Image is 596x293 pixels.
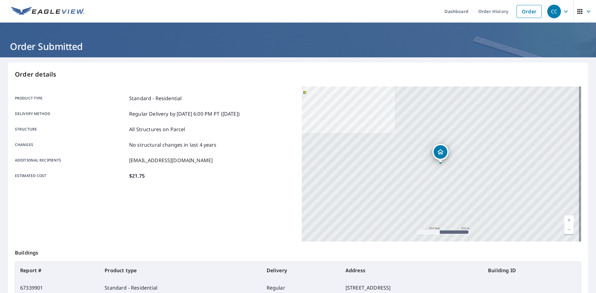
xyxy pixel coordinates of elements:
[129,95,182,102] p: Standard - Residential
[15,126,127,133] p: Structure
[7,40,589,53] h1: Order Submitted
[15,242,581,261] p: Buildings
[129,126,185,133] p: All Structures on Parcel
[15,157,127,164] p: Additional recipients
[129,172,145,180] p: $21.75
[341,262,483,279] th: Address
[547,5,561,18] div: CC
[11,7,84,16] img: EV Logo
[432,144,449,163] div: Dropped pin, building 1, Residential property, 2800 2nd St W Lehigh Acres, FL 33971
[564,215,574,225] a: Current Level 17, Zoom In
[517,5,542,18] a: Order
[262,262,341,279] th: Delivery
[15,110,127,118] p: Delivery method
[15,262,100,279] th: Report #
[15,70,581,79] p: Order details
[129,110,240,118] p: Regular Delivery by [DATE] 6:00 PM PT ([DATE])
[15,141,127,149] p: Changes
[100,262,261,279] th: Product type
[15,172,127,180] p: Estimated cost
[483,262,581,279] th: Building ID
[15,95,127,102] p: Product type
[129,141,217,149] p: No structural changes in last 4 years
[564,225,574,234] a: Current Level 17, Zoom Out
[129,157,213,164] p: [EMAIL_ADDRESS][DOMAIN_NAME]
